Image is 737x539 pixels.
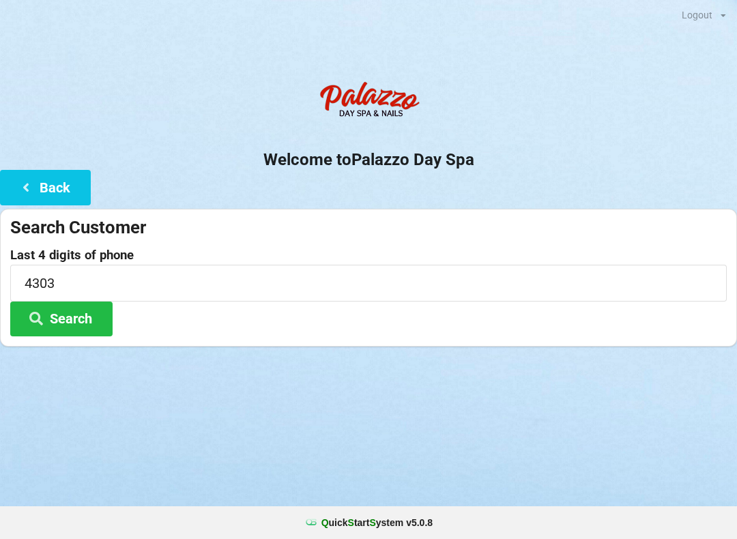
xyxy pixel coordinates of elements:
div: Search Customer [10,216,727,239]
span: S [369,517,375,528]
button: Search [10,302,113,336]
span: S [348,517,354,528]
b: uick tart ystem v 5.0.8 [321,516,433,529]
img: PalazzoDaySpaNails-Logo.png [314,74,423,129]
span: Q [321,517,329,528]
div: Logout [682,10,712,20]
label: Last 4 digits of phone [10,248,727,262]
img: favicon.ico [304,516,318,529]
input: 0000 [10,265,727,301]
